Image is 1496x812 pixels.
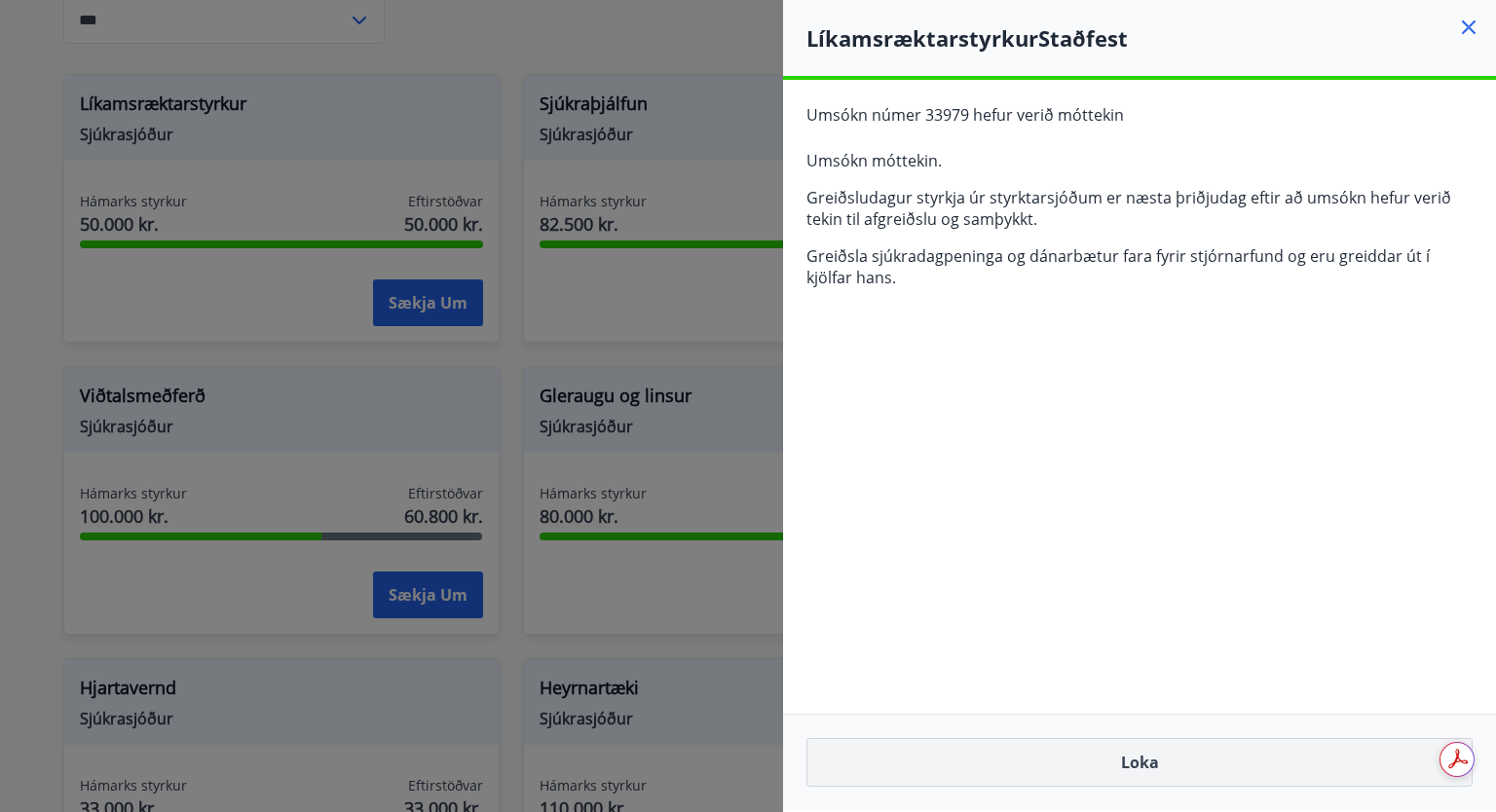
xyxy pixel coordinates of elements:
[806,104,1124,126] span: Umsókn númer 33979 hefur verið móttekin
[806,245,1473,288] p: Greiðsla sjúkradagpeninga og dánarbætur fara fyrir stjórnarfund og eru greiddar út í kjölfar hans.
[806,738,1473,787] button: Loka
[806,150,1473,171] p: Umsókn móttekin.
[806,23,1496,53] h4: Líkamsræktarstyrkur Staðfest
[806,187,1473,230] p: Greiðsludagur styrkja úr styrktarsjóðum er næsta þriðjudag eftir að umsókn hefur verið tekin til ...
